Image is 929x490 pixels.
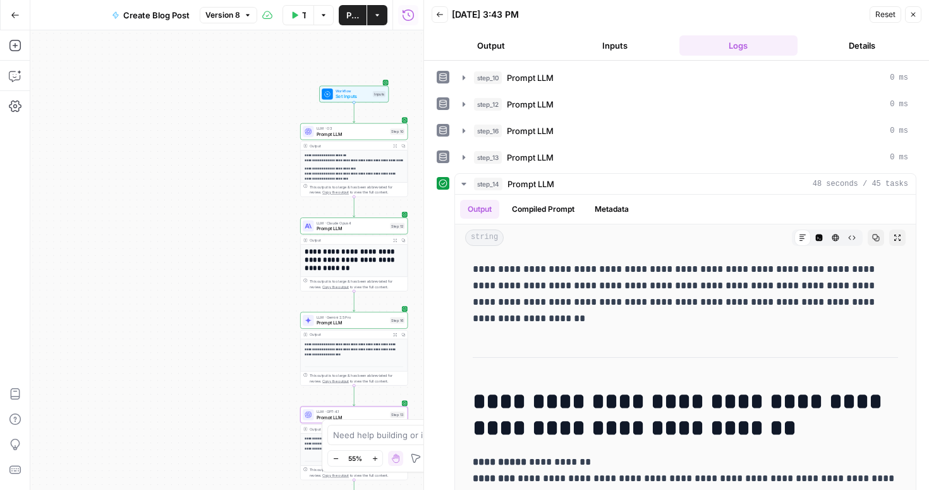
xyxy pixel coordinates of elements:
button: Compiled Prompt [504,200,582,219]
span: Prompt LLM [507,98,554,111]
g: Edge from step_10 to step_12 [353,197,355,217]
button: Create Blog Post [104,5,197,25]
span: 55% [348,453,362,463]
g: Edge from start to step_10 [353,102,355,123]
span: Version 8 [205,9,240,21]
span: 0 ms [890,125,908,137]
div: Step 12 [390,223,404,229]
span: step_13 [474,151,502,164]
div: This output is too large & has been abbreviated for review. to view the full content. [310,184,404,195]
button: Metadata [587,200,636,219]
span: Publish [346,9,359,21]
div: Output [310,143,389,149]
button: Inputs [556,35,674,56]
button: 0 ms [455,121,916,141]
span: LLM · O3 [317,126,387,132]
span: Reset [875,9,896,20]
div: Output [310,238,389,243]
span: LLM · Gemini 2.5 Pro [317,314,387,320]
span: Prompt LLM [507,151,554,164]
span: LLM · GPT-4.1 [317,409,387,415]
span: Copy the output [322,190,349,195]
span: Prompt LLM [317,319,387,326]
span: Test Workflow [302,9,306,21]
div: This output is too large & has been abbreviated for review. to view the full content. [310,467,404,479]
span: LLM · Claude Opus 4 [317,220,387,226]
div: This output is too large & has been abbreviated for review. to view the full content. [310,278,404,290]
div: Step 13 [390,412,404,418]
div: Inputs [373,91,386,97]
button: Publish [339,5,367,25]
span: Workflow [336,88,370,94]
span: step_16 [474,125,502,137]
button: Output [432,35,550,56]
button: Reset [870,6,901,23]
span: step_10 [474,71,502,84]
span: Prompt LLM [507,71,554,84]
span: 0 ms [890,99,908,110]
button: Output [460,200,499,219]
div: Output [310,332,389,338]
g: Edge from step_12 to step_16 [353,291,355,312]
div: Step 16 [390,317,404,324]
button: Test Workflow [282,5,313,25]
span: Copy the output [322,379,349,383]
span: string [465,230,504,246]
span: 0 ms [890,72,908,83]
div: This output is too large & has been abbreviated for review. to view the full content. [310,373,404,384]
span: step_14 [474,178,502,190]
div: Step 10 [390,128,404,135]
button: 0 ms [455,68,916,88]
button: Logs [679,35,798,56]
div: WorkflowSet InputsInputs [300,86,408,102]
span: Copy the output [322,285,349,289]
span: Prompt LLM [317,130,387,137]
button: 0 ms [455,147,916,168]
button: 48 seconds / 45 tasks [455,174,916,194]
span: 0 ms [890,152,908,163]
button: Version 8 [200,7,257,23]
g: Edge from step_16 to step_13 [353,386,355,406]
span: Create Blog Post [123,9,190,21]
span: Prompt LLM [507,125,554,137]
span: Prompt LLM [507,178,554,190]
span: Prompt LLM [317,225,387,232]
div: Output [310,426,389,432]
button: 0 ms [455,94,916,114]
span: step_12 [474,98,502,111]
span: Set Inputs [336,93,370,100]
span: Copy the output [322,474,349,478]
button: Details [803,35,921,56]
span: 48 seconds / 45 tasks [813,178,908,190]
span: Prompt LLM [317,413,387,420]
